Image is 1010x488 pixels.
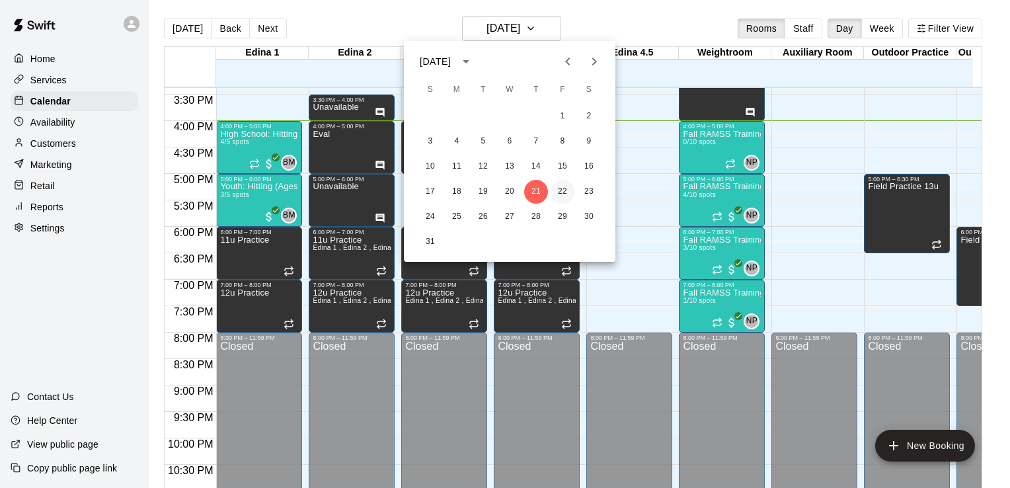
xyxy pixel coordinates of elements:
button: 3 [418,130,442,153]
button: 5 [471,130,495,153]
button: 30 [577,205,601,229]
span: Wednesday [498,77,522,103]
button: 7 [524,130,548,153]
div: [DATE] [420,55,451,69]
button: 23 [577,180,601,204]
button: 27 [498,205,522,229]
button: 28 [524,205,548,229]
button: 15 [551,155,574,179]
span: Monday [445,77,469,103]
button: Next month [581,48,607,75]
span: Sunday [418,77,442,103]
span: Tuesday [471,77,495,103]
button: 29 [551,205,574,229]
button: 10 [418,155,442,179]
button: 21 [524,180,548,204]
span: Friday [551,77,574,103]
button: 13 [498,155,522,179]
button: 17 [418,180,442,204]
button: 31 [418,230,442,254]
span: Saturday [577,77,601,103]
button: calendar view is open, switch to year view [455,50,477,73]
button: 12 [471,155,495,179]
button: 2 [577,104,601,128]
button: 14 [524,155,548,179]
button: 11 [445,155,469,179]
button: 25 [445,205,469,229]
span: Thursday [524,77,548,103]
button: 22 [551,180,574,204]
button: 8 [551,130,574,153]
button: 1 [551,104,574,128]
button: 19 [471,180,495,204]
button: 6 [498,130,522,153]
button: 18 [445,180,469,204]
button: 9 [577,130,601,153]
button: 26 [471,205,495,229]
button: 4 [445,130,469,153]
button: 16 [577,155,601,179]
button: Previous month [555,48,581,75]
button: 24 [418,205,442,229]
button: 20 [498,180,522,204]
